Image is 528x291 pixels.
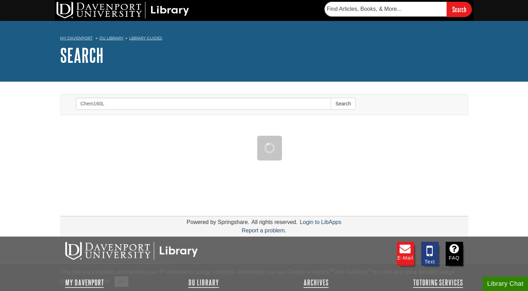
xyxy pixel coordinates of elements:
[186,219,251,225] div: Powered by Springshare.
[264,143,275,154] img: Working...
[447,2,472,17] input: Search
[241,227,286,233] a: Report a problem.
[114,276,128,287] button: Close
[397,242,414,266] a: E-mail
[368,268,374,273] sup: TM
[331,98,355,110] button: Search
[325,2,472,17] form: Searches DU Library's articles, books, and more
[325,2,447,16] input: Find Articles, Books, & More...
[60,33,468,45] nav: breadcrumb
[76,98,332,110] input: Enter Search Words
[60,45,468,66] h1: Search
[329,268,335,273] sup: TM
[483,277,528,291] button: Library Chat
[300,219,341,225] a: Login to LibApps
[250,219,299,225] div: All rights reserved.
[65,242,198,260] img: DU Libraries
[129,36,162,40] a: Library Guides
[83,278,110,284] a: Read More
[421,242,439,266] a: Text
[99,36,124,40] a: DU Library
[60,35,92,41] a: My Davenport
[60,268,468,287] div: This site uses cookies and records your IP address for usage statistics. Additionally, we use Goo...
[446,242,463,266] a: FAQ
[57,2,189,18] img: DU Library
